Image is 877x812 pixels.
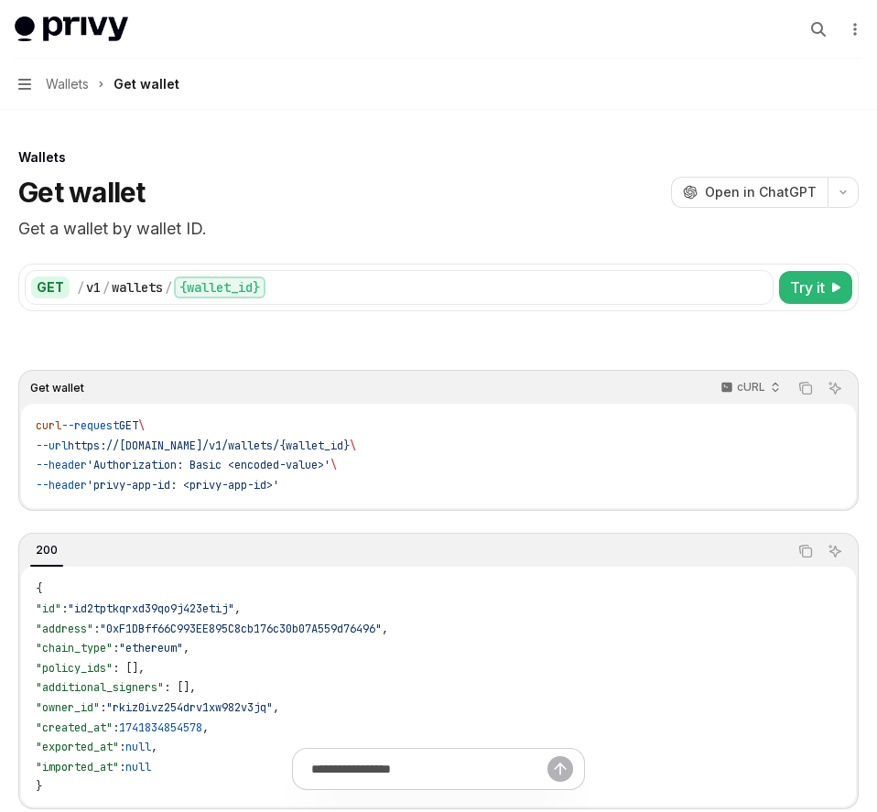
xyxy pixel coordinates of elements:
button: Try it [779,271,852,304]
button: cURL [710,373,788,404]
input: Ask a question... [311,749,547,789]
span: https://[DOMAIN_NAME]/v1/wallets/{wallet_id} [68,438,350,453]
div: Get wallet [114,73,179,95]
span: null [125,740,151,754]
span: 'privy-app-id: <privy-app-id>' [87,478,279,493]
p: cURL [737,380,765,395]
span: : [100,700,106,715]
span: 1741834854578 [119,720,202,735]
img: light logo [15,16,128,42]
button: Ask AI [823,539,847,563]
span: , [202,720,209,735]
div: / [103,278,110,297]
button: Copy the contents from the code block [794,539,817,563]
div: {wallet_id} [174,276,265,298]
span: , [382,622,388,636]
div: v1 [86,278,101,297]
button: Send message [547,756,573,782]
span: 'Authorization: Basic <encoded-value>' [87,458,330,472]
span: "address" [36,622,93,636]
span: : [93,622,100,636]
span: "0xF1DBff66C993EE895C8cb176c30b07A559d76496" [100,622,382,636]
div: 200 [30,539,63,561]
span: \ [138,418,145,433]
span: , [234,601,241,616]
span: GET [119,418,138,433]
span: --header [36,478,87,493]
button: More actions [844,16,862,42]
div: Wallets [18,148,859,167]
span: Try it [790,276,825,298]
button: Open in ChatGPT [671,177,828,208]
span: "additional_signers" [36,680,164,695]
p: Get a wallet by wallet ID. [18,216,859,242]
span: : [], [164,680,196,695]
span: \ [350,438,356,453]
span: "owner_id" [36,700,100,715]
button: Copy the contents from the code block [794,376,817,400]
span: "id2tptkqrxd39qo9j423etij" [68,601,234,616]
span: : [113,641,119,655]
span: : [113,720,119,735]
span: \ [330,458,337,472]
span: "chain_type" [36,641,113,655]
span: "rkiz0ivz254drv1xw982v3jq" [106,700,273,715]
span: , [273,700,279,715]
span: Get wallet [30,381,84,395]
span: : [119,740,125,754]
div: wallets [112,278,163,297]
button: Ask AI [823,376,847,400]
span: --request [61,418,119,433]
span: "policy_ids" [36,661,113,676]
span: : [61,601,68,616]
div: GET [31,276,70,298]
span: , [151,740,157,754]
span: --url [36,438,68,453]
span: { [36,581,42,596]
button: Open search [804,15,833,44]
span: "id" [36,601,61,616]
span: "ethereum" [119,641,183,655]
span: Wallets [46,73,89,95]
h1: Get wallet [18,176,146,209]
span: --header [36,458,87,472]
span: "exported_at" [36,740,119,754]
span: curl [36,418,61,433]
span: : [], [113,661,145,676]
span: "created_at" [36,720,113,735]
div: / [165,278,172,297]
span: Open in ChatGPT [705,183,817,201]
div: / [77,278,84,297]
span: , [183,641,189,655]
